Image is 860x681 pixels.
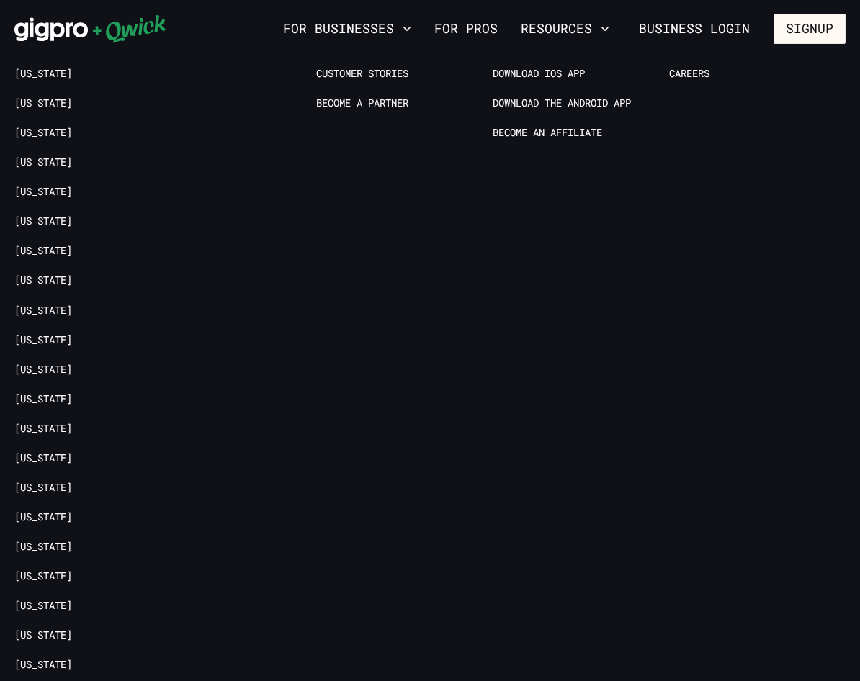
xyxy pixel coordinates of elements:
a: [US_STATE] [14,599,72,613]
a: Business Login [627,14,762,44]
button: Signup [774,14,846,44]
a: Become an Affiliate [493,126,602,140]
a: [US_STATE] [14,155,72,169]
a: [US_STATE] [14,363,72,376]
a: [US_STATE] [14,569,72,583]
a: [US_STATE] [14,658,72,672]
a: Download the Android App [493,96,631,110]
a: [US_STATE] [14,510,72,524]
a: Customer stories [316,67,408,81]
a: [US_STATE] [14,185,72,199]
button: Resources [515,17,615,41]
a: [US_STATE] [14,392,72,406]
a: [US_STATE] [14,540,72,554]
a: [US_STATE] [14,304,72,317]
a: [US_STATE] [14,67,72,81]
a: For Pros [429,17,503,41]
a: Become a Partner [316,96,408,110]
a: [US_STATE] [14,628,72,642]
a: Careers [669,67,709,81]
a: [US_STATE] [14,215,72,228]
a: Download IOS App [493,67,585,81]
a: [US_STATE] [14,244,72,258]
a: [US_STATE] [14,274,72,287]
a: [US_STATE] [14,481,72,495]
a: [US_STATE] [14,333,72,347]
a: [US_STATE] [14,422,72,436]
button: For Businesses [277,17,417,41]
a: [US_STATE] [14,126,72,140]
a: [US_STATE] [14,96,72,110]
a: [US_STATE] [14,451,72,465]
